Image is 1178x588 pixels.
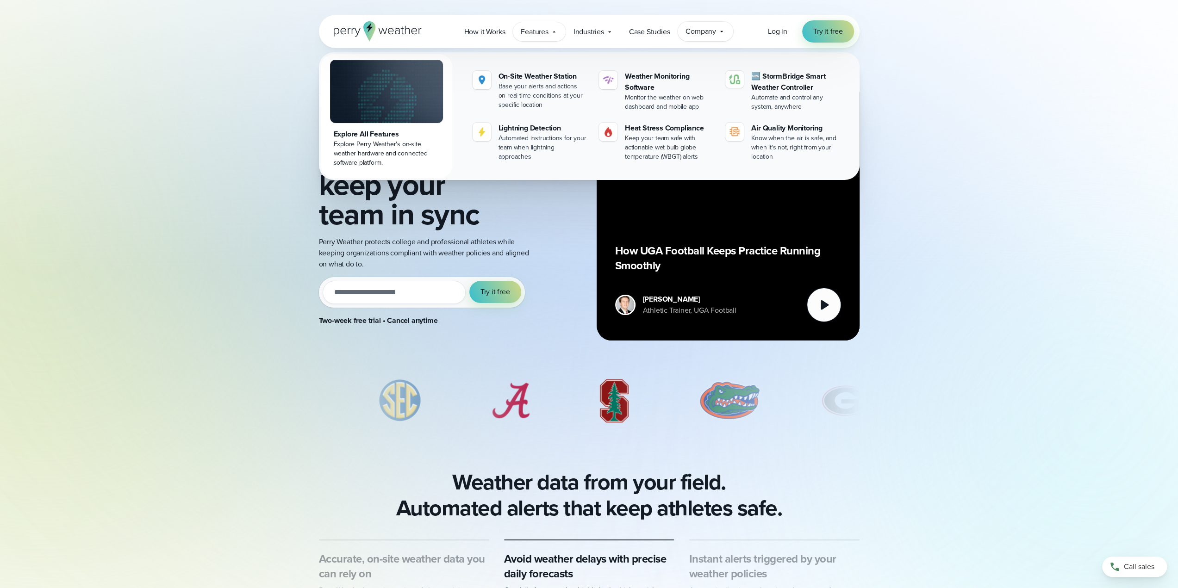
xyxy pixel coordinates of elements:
[334,140,439,167] div: Explore Perry Weather's on-site weather hardware and connected software platform.
[595,67,718,115] a: Weather Monitoring Software Monitor the weather on web dashboard and mobile app
[729,126,740,137] img: aqi-icon.svg
[595,119,718,165] a: Heat Stress Compliance Keep your team safe with actionable wet bulb globe temperature (WBGT) alerts
[456,22,513,41] a: How it Works
[499,82,588,110] div: Base your alerts and actions on real-time conditions at your specific location
[615,243,841,273] p: How UGA Football Keeps Practice Running Smoothly
[751,134,841,161] div: Know when the air is safe, and when it's not, right from your location
[319,236,536,270] p: Perry Weather protects college and professional athletes while keeping organizations compliant wi...
[365,378,436,424] img: %E2%9C%85-SEC.svg
[729,74,740,84] img: stormbridge-icon-V6.svg
[751,93,841,111] div: Automate and control any system, anywhere
[499,123,588,134] div: Lightning Detection
[621,22,678,41] a: Case Studies
[319,551,489,581] h3: Accurate, on-site weather data you can rely on
[625,93,714,111] div: Monitor the weather on web dashboard and mobile app
[521,26,548,37] span: Features
[768,26,787,37] a: Log in
[817,378,874,424] div: 8 of 8
[476,126,487,137] img: lightning-icon.svg
[469,119,592,165] a: Lightning Detection Automated instructions for your team when lightning approaches
[817,378,874,424] img: University-of-Georgia.svg
[643,305,736,316] div: Athletic Trainer, UGA Football
[499,71,588,82] div: On-Site Weather Station
[1102,557,1167,577] a: Call sales
[802,20,854,43] a: Try it free
[480,378,541,424] img: University-of-Alabama.svg
[469,281,521,303] button: Try it free
[603,126,614,137] img: Gas.svg
[476,74,487,86] img: Location.svg
[365,378,436,424] div: 4 of 8
[222,378,320,424] img: MLB.svg
[319,111,536,229] h2: and keep your team in sync
[504,551,674,581] h3: Avoid weather delays with precise daily forecasts
[586,378,642,424] img: Stanford-University.svg
[480,378,541,424] div: 5 of 8
[643,294,736,305] div: [PERSON_NAME]
[625,71,714,93] div: Weather Monitoring Software
[751,71,841,93] div: 🆕 StormBridge Smart Weather Controller
[396,469,782,521] h2: Weather data from your field. Automated alerts that keep athletes safe.
[722,119,844,165] a: Air Quality Monitoring Know when the air is safe, and when it's not, right from your location
[222,378,320,424] div: 3 of 8
[751,123,841,134] div: Air Quality Monitoring
[573,26,604,37] span: Industries
[689,551,860,581] h3: Instant alerts triggered by your weather policies
[686,26,716,37] span: Company
[687,378,773,424] img: University-of-Florida.svg
[625,134,714,161] div: Keep your team safe with actionable wet bulb globe temperature (WBGT) alerts
[469,67,592,113] a: On-Site Weather Station Base your alerts and actions on real-time conditions at your specific loc...
[499,134,588,161] div: Automated instructions for your team when lightning approaches
[464,26,505,37] span: How it Works
[334,129,439,140] div: Explore All Features
[319,378,860,428] div: slideshow
[1124,561,1154,572] span: Call sales
[625,123,714,134] div: Heat Stress Compliance
[319,315,438,326] strong: Two-week free trial • Cancel anytime
[687,378,773,424] div: 7 of 8
[813,26,843,37] span: Try it free
[603,74,614,86] img: software-icon.svg
[321,54,452,178] a: Explore All Features Explore Perry Weather's on-site weather hardware and connected software plat...
[586,378,642,424] div: 6 of 8
[722,67,844,115] a: 🆕 StormBridge Smart Weather Controller Automate and control any system, anywhere
[629,26,670,37] span: Case Studies
[480,286,510,297] span: Try it free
